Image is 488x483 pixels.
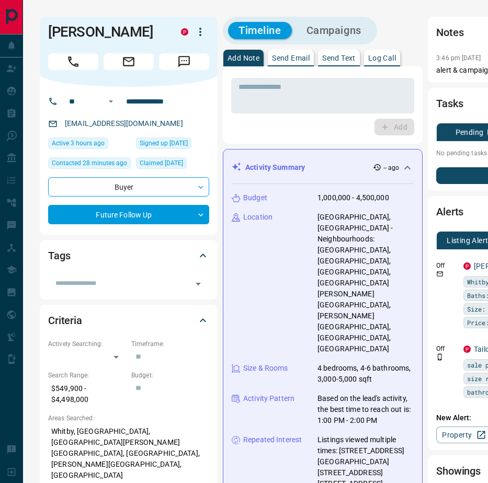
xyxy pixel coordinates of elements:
[232,158,414,177] div: Activity Summary-- ago
[317,212,414,354] p: [GEOGRAPHIC_DATA], [GEOGRAPHIC_DATA] - Neighbourhoods: [GEOGRAPHIC_DATA], [GEOGRAPHIC_DATA], [GEO...
[48,312,82,329] h2: Criteria
[322,54,356,62] p: Send Text
[228,54,259,62] p: Add Note
[228,22,292,39] button: Timeline
[272,54,310,62] p: Send Email
[436,261,457,270] p: Off
[140,158,183,168] span: Claimed [DATE]
[436,353,444,361] svg: Push Notification Only
[105,95,117,108] button: Open
[48,308,209,333] div: Criteria
[52,158,127,168] span: Contacted 28 minutes ago
[243,212,273,223] p: Location
[48,205,209,224] div: Future Follow Up
[159,53,209,70] span: Message
[463,262,471,270] div: property.ca
[243,363,288,374] p: Size & Rooms
[463,346,471,353] div: property.ca
[136,137,209,152] div: Sun Jul 13 2025
[48,157,131,172] div: Tue Aug 12 2025
[317,192,389,203] p: 1,000,000 - 4,500,000
[436,203,463,220] h2: Alerts
[368,54,396,62] p: Log Call
[243,434,302,445] p: Repeated Interest
[383,163,400,172] p: -- ago
[65,119,183,128] a: [EMAIL_ADDRESS][DOMAIN_NAME]
[48,53,98,70] span: Call
[48,243,209,268] div: Tags
[436,463,481,479] h2: Showings
[436,270,444,278] svg: Email
[131,339,209,349] p: Timeframe:
[243,192,267,203] p: Budget
[136,157,209,172] div: Thu Jul 17 2025
[296,22,372,39] button: Campaigns
[436,24,463,41] h2: Notes
[243,393,294,404] p: Activity Pattern
[191,277,206,291] button: Open
[456,129,484,136] p: Pending
[104,53,154,70] span: Email
[436,54,481,62] p: 3:46 pm [DATE]
[436,95,463,112] h2: Tasks
[48,247,70,264] h2: Tags
[48,413,209,423] p: Areas Searched:
[245,162,305,173] p: Activity Summary
[317,363,414,385] p: 4 bedrooms, 4-6 bathrooms, 3,000-5,000 sqft
[436,344,457,353] p: Off
[48,24,165,40] h1: [PERSON_NAME]
[48,380,126,408] p: $549,900 - $4,498,000
[52,138,105,148] span: Active 3 hours ago
[48,177,209,197] div: Buyer
[48,137,131,152] div: Tue Aug 12 2025
[48,339,126,349] p: Actively Searching:
[317,393,414,426] p: Based on the lead's activity, the best time to reach out is: 1:00 PM - 2:00 PM
[140,138,188,148] span: Signed up [DATE]
[181,28,188,36] div: property.ca
[48,371,126,380] p: Search Range:
[131,371,209,380] p: Budget:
